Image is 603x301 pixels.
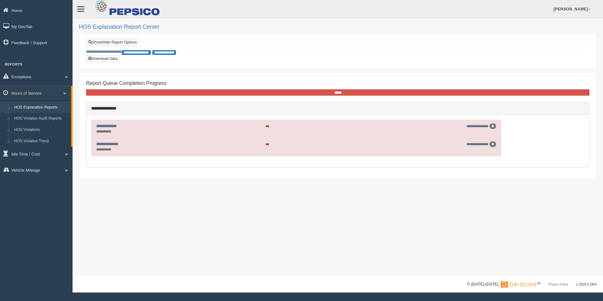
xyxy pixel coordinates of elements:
a: HOS Violation Trend [11,136,71,147]
div: © [DATE]-[DATE] - ™ [467,281,597,288]
a: HOS Explanation Reports [11,102,71,113]
h4: Report Queue Completion Progress: [86,80,589,86]
h2: HOS Explanation Report Center [79,24,597,30]
a: HOS Violations [11,124,71,136]
a: Show/Hide Report Options [86,39,139,46]
a: Privacy Policy [548,283,568,286]
button: Download Data [86,55,120,62]
span: v. 2025.5.2403 [576,283,597,286]
a: HOS Violation Audit Reports [11,113,71,124]
img: Gridline [501,281,536,288]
